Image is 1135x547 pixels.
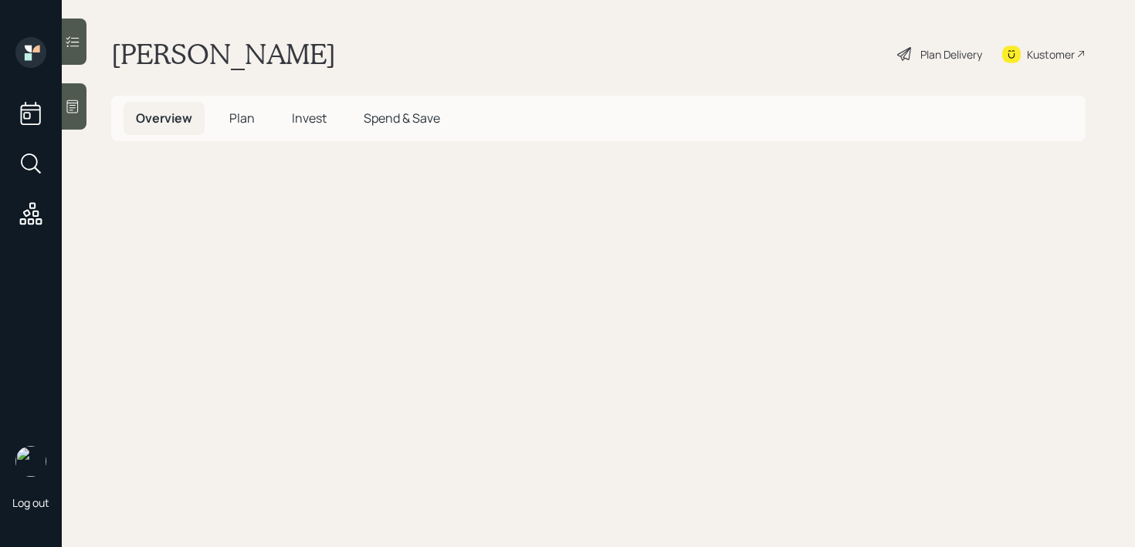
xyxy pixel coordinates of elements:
div: Plan Delivery [920,46,982,62]
img: retirable_logo.png [15,446,46,477]
span: Spend & Save [364,110,440,127]
span: Plan [229,110,255,127]
span: Overview [136,110,192,127]
span: Invest [292,110,327,127]
div: Log out [12,495,49,510]
h1: [PERSON_NAME] [111,37,336,71]
div: Kustomer [1027,46,1075,62]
